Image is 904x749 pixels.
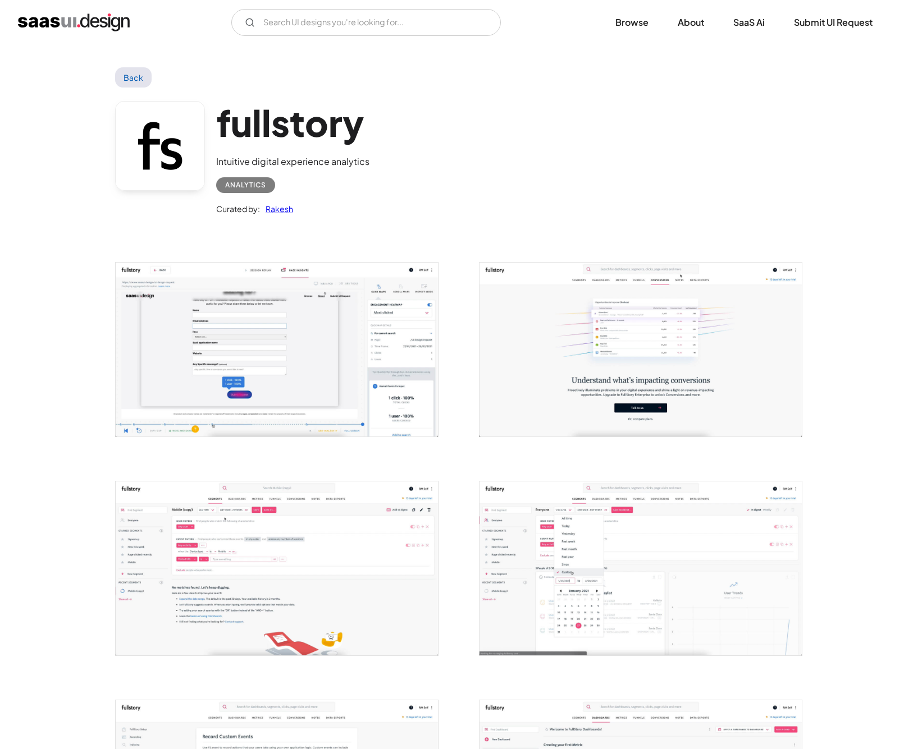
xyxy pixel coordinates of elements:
img: 603783c8d7931610949cd7ba_fullstory%20click%20map.jpg [116,263,438,436]
a: About [664,10,718,35]
a: Browse [602,10,662,35]
a: SaaS Ai [720,10,778,35]
h1: fullstory [216,101,369,144]
a: Submit UI Request [780,10,886,35]
div: Analytics [225,178,266,192]
a: home [18,13,130,31]
a: Back [115,67,152,88]
input: Search UI designs you're looking for... [231,9,501,36]
form: Email Form [231,9,501,36]
img: 603783c8ead4b57bd983c237_fullstory%20create%20segment.jpg [116,481,438,655]
img: 603783c87438a81e86817071_fullstory%20conversion.jpg [480,263,802,436]
a: open lightbox [480,263,802,436]
a: open lightbox [116,481,438,655]
a: open lightbox [480,481,802,655]
img: 603783c7f612600e8903b573_fullstory%20custom%20date%20filter.jpg [480,481,802,655]
a: Rakesh [260,202,293,215]
div: Curated by: [216,202,260,215]
div: Intuitive digital experience analytics [216,155,369,168]
a: open lightbox [116,263,438,436]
